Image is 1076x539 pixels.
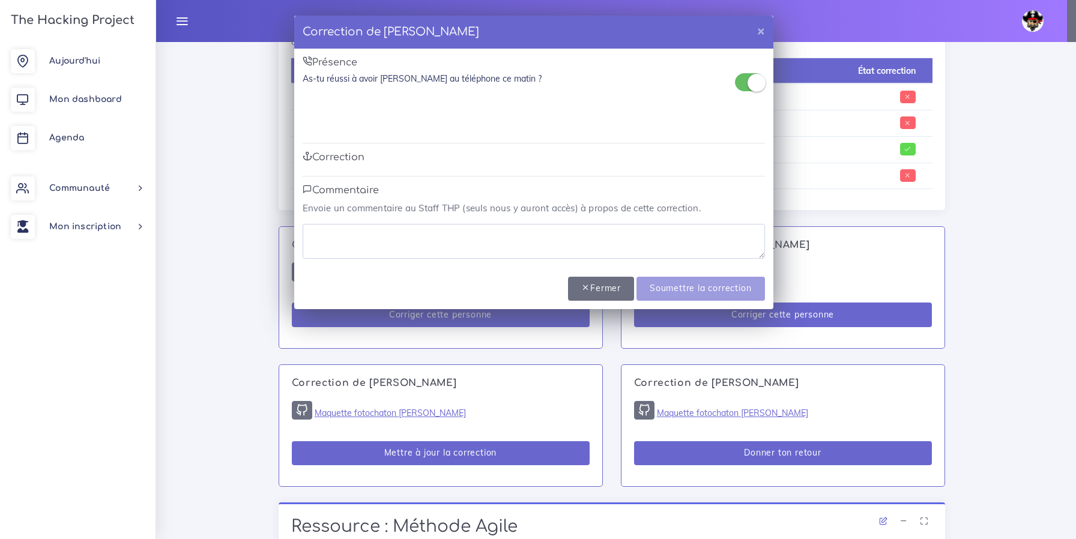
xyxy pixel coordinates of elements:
button: Fermer [568,277,634,301]
button: × [749,16,773,45]
input: Soumettre la correction [636,277,764,301]
h5: Correction [303,152,765,163]
h5: Présence [303,57,765,68]
h4: Correction de [PERSON_NAME] [303,24,479,40]
label: As-tu réussi à avoir [PERSON_NAME] au téléphone ce matin ? [303,73,542,85]
p: Envoie un commentaire au Staff THP (seuls nous y auront accès) à propos de cette correction. [303,201,765,215]
h5: Commentaire [303,185,765,196]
